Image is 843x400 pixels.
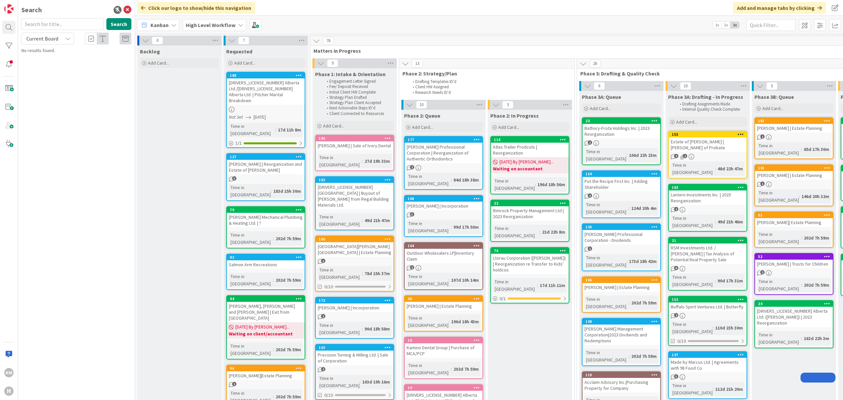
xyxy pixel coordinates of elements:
[449,318,449,325] span: :
[583,171,660,191] div: 154Put the Recipe First Inc. | Adding Shareholder
[405,243,482,249] div: 164
[106,18,131,30] button: Search
[407,220,451,234] div: Time in [GEOGRAPHIC_DATA]
[802,234,831,242] div: 202d 7h 59m
[669,238,747,243] div: 21
[802,146,831,153] div: 65d 17h 30m
[672,353,747,357] div: 137
[229,184,271,198] div: Time in [GEOGRAPHIC_DATA]
[319,345,394,350] div: 163
[758,254,833,259] div: 52
[4,4,14,14] img: Visit kanbanzone.com
[226,153,305,201] a: 127[PERSON_NAME] | Reorganization and Estate of [PERSON_NAME]Time in [GEOGRAPHIC_DATA]:183d 15h 30m
[404,337,483,379] a: 18Kamino Dental Group | Purchase of MCA/PCPTime in [GEOGRAPHIC_DATA]:202d 7h 59m
[491,248,569,274] div: 76Ltorau Corporation ([PERSON_NAME]) | Reorganization re Transfer to Kids' holdcos
[583,277,660,292] div: 106[PERSON_NAME] | Estate Planning
[755,124,833,132] div: [PERSON_NAME] | Estate Planning
[315,297,394,339] a: 172[PERSON_NAME] | IncorporationTime in [GEOGRAPHIC_DATA]:90d 18h 58m
[227,160,305,174] div: [PERSON_NAME] | Reorganization and Estate of [PERSON_NAME]
[316,242,394,257] div: [GEOGRAPHIC_DATA][PERSON_NAME][GEOGRAPHIC_DATA] | Estate Planning
[669,185,747,190] div: 183
[583,277,660,283] div: 106
[319,136,394,141] div: 186
[671,273,715,288] div: Time in [GEOGRAPHIC_DATA]
[627,258,658,265] div: 173d 18h 42m
[315,176,394,230] a: 182[DRIVERS_LICENSE_NUMBER] [GEOGRAPHIC_DATA] | Buyout of [PERSON_NAME] from Regal Building Mater...
[362,157,363,165] span: :
[758,166,833,170] div: 101
[582,117,661,165] a: 23Bathory-Frota Holdings Inc. | 2023 ReorganizationTime in [GEOGRAPHIC_DATA]:106d 22h 23m
[226,295,305,359] a: 94[PERSON_NAME], [PERSON_NAME] and [PERSON_NAME] | Exit from [GEOGRAPHIC_DATA][DATE] By [PERSON_N...
[746,19,796,31] input: Quick Filter...
[758,213,833,217] div: 51
[755,212,833,227] div: 51[PERSON_NAME]| Estate Planning
[318,266,362,281] div: Time in [GEOGRAPHIC_DATA]
[363,217,392,224] div: 49d 21h 47m
[715,218,716,225] span: :
[316,141,394,150] div: [PERSON_NAME] | Sale of Ivory Dental
[229,114,243,120] i: Not Set
[801,234,802,242] span: :
[271,187,272,195] span: :
[626,258,627,265] span: :
[405,143,482,163] div: [PERSON_NAME] Professional Corporation | Reorganization of Authentic Orthodontics
[273,235,274,242] span: :
[583,224,660,230] div: 135
[757,142,801,157] div: Time in [GEOGRAPHIC_DATA]
[668,237,747,291] a: 21RSM Investments Ltd. / [PERSON_NAME] | Tax Analysis of Potential Real Property SaleTime in [GEO...
[227,154,305,160] div: 127
[588,193,592,198] span: 2
[585,148,626,162] div: Time in [GEOGRAPHIC_DATA]
[758,301,833,306] div: 24
[669,297,747,302] div: 152
[227,72,305,105] div: 188[DRIVERS_LICENSE_NUMBER] Alberta Ltd./[DRIVERS_LICENSE_NUMBER] Alberta Ltd. | Pitcher Marital ...
[227,78,305,105] div: [DRIVERS_LICENSE_NUMBER] Alberta Ltd./[DRIVERS_LICENSE_NUMBER] Alberta Ltd. | Pitcher Marital Bre...
[407,173,451,187] div: Time in [GEOGRAPHIC_DATA]
[716,165,745,172] div: 48d 22h 47m
[755,254,833,260] div: 52
[669,238,747,264] div: 21RSM Investments Ltd. / [PERSON_NAME] | Tax Analysis of Potential Real Property Sale
[585,349,629,363] div: Time in [GEOGRAPHIC_DATA]
[227,254,305,260] div: 82
[627,152,658,159] div: 106d 22h 23m
[410,165,414,169] span: 1
[669,131,747,152] div: 153Estate of [PERSON_NAME] | [PERSON_NAME] of Probate
[674,313,678,317] span: 2
[321,314,325,318] span: 1
[362,217,363,224] span: :
[755,301,833,307] div: 24
[674,207,678,211] span: 1
[274,276,303,284] div: 202d 7h 59m
[755,165,833,171] div: 101
[762,105,783,111] span: Add Card...
[590,105,611,111] span: Add Card...
[802,281,831,289] div: 202d 7h 59m
[676,119,697,125] span: Add Card...
[491,206,569,221] div: Rimrock Property Management Ltd | 2023 Reorganization
[713,324,714,331] span: :
[491,295,569,303] div: 0/1
[404,295,483,331] a: 48[PERSON_NAME] | Estate PlanningTime in [GEOGRAPHIC_DATA]:196d 18h 43m
[227,365,305,371] div: 96
[232,176,236,181] span: 3
[318,322,362,336] div: Time in [GEOGRAPHIC_DATA]
[230,73,305,78] div: 188
[583,319,660,325] div: 108
[498,124,519,130] span: Add Card...
[449,276,449,284] span: :
[494,201,569,206] div: 22
[274,346,303,353] div: 202d 7h 59m
[226,254,305,290] a: 82Salmon Arm RecreationsTime in [GEOGRAPHIC_DATA]:202d 7h 59m
[491,137,569,143] div: 114
[227,302,305,322] div: [PERSON_NAME], [PERSON_NAME] and [PERSON_NAME] | Exit from [GEOGRAPHIC_DATA]
[677,338,686,345] span: 0/10
[754,164,833,206] a: 101[PERSON_NAME] | Estate PlanningTime in [GEOGRAPHIC_DATA]:146d 20h 32m
[405,337,482,358] div: 18Kamino Dental Group | Purchase of MCA/PCP
[755,301,833,327] div: 24[DRIVERS_LICENSE_NUMBER] Alberta Ltd. ([PERSON_NAME]) | 2023 Reorganization
[537,282,538,289] span: :
[318,154,362,168] div: Time in [GEOGRAPHIC_DATA]
[718,306,835,368] iframe: UserGuiding Product Updates RC Tooltip
[186,22,235,28] b: High Level Workflow
[801,146,802,153] span: :
[493,278,537,293] div: Time in [GEOGRAPHIC_DATA]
